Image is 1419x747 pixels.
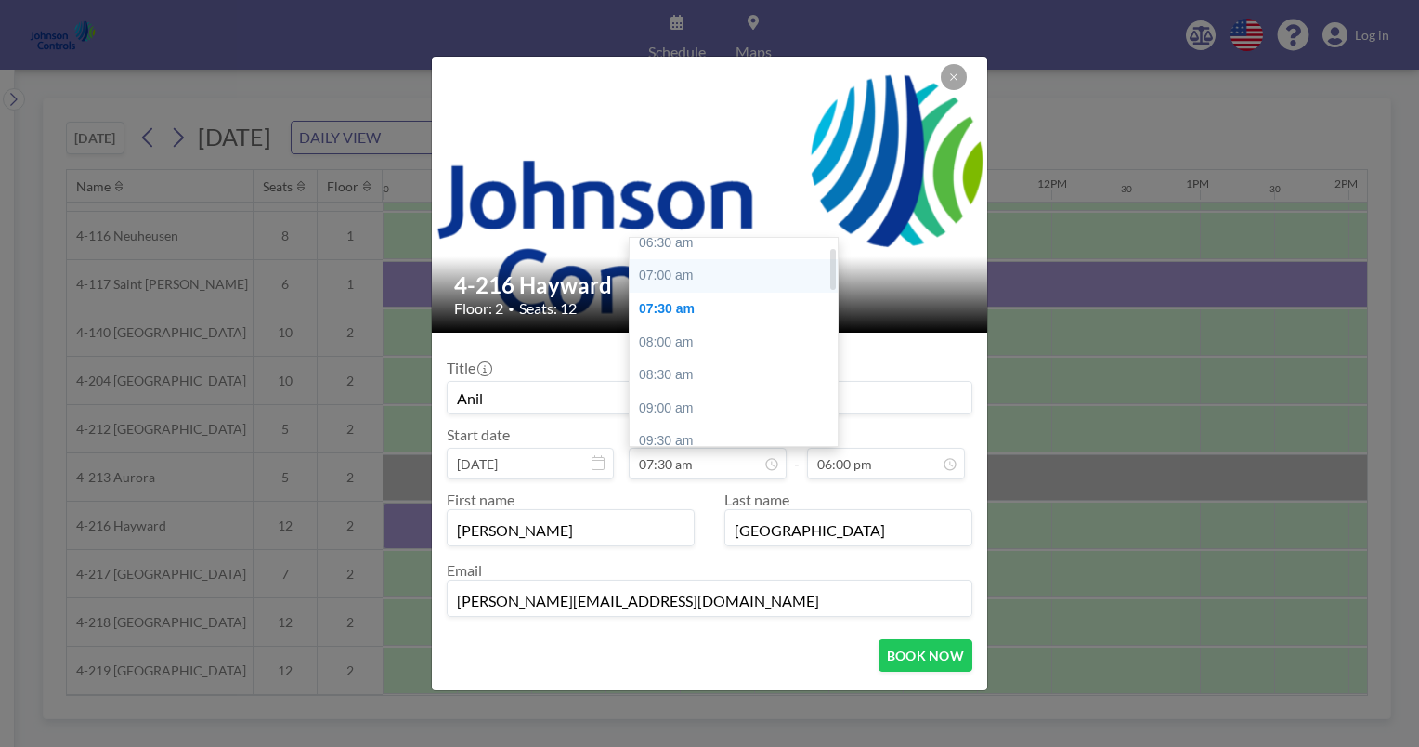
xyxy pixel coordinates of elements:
span: - [794,432,800,473]
div: 08:00 am [630,326,847,360]
span: Seats: 12 [519,299,577,318]
div: 08:30 am [630,359,847,392]
label: Start date [447,426,510,444]
label: First name [447,491,514,508]
button: BOOK NOW [879,639,972,672]
label: Email [447,561,482,579]
img: 537.png [432,38,989,351]
a: Log in here [608,687,678,704]
input: Email [448,584,971,616]
label: Last name [724,491,789,508]
div: 06:30 am [630,227,847,260]
span: Floor: 2 [454,299,503,318]
div: 07:00 am [630,259,847,293]
h2: 4-216 Hayward [454,271,967,299]
input: Last name [725,514,971,545]
span: • [508,302,514,316]
div: 07:30 am [630,293,847,326]
input: First name [448,514,694,545]
label: Title [447,359,490,377]
span: Already have an account? [447,687,608,705]
input: Guest reservation [448,382,971,413]
div: 09:00 am [630,392,847,426]
div: 09:30 am [630,425,847,458]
